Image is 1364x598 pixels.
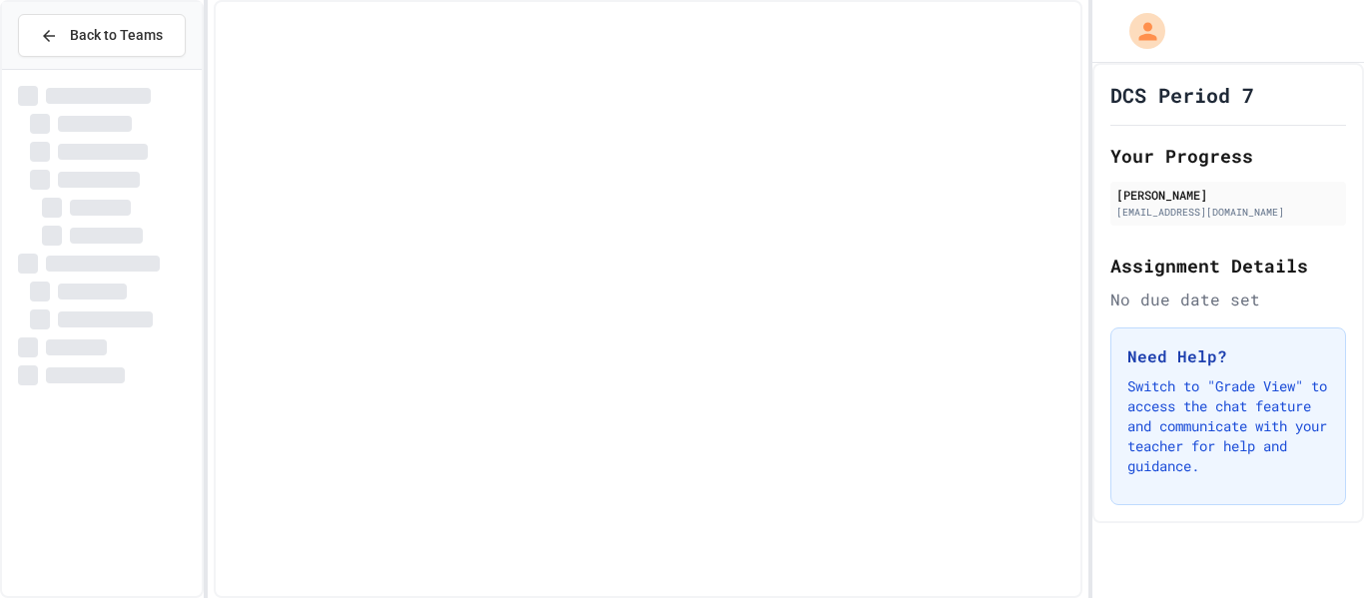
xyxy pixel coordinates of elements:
h2: Assignment Details [1110,252,1346,280]
div: [PERSON_NAME] [1116,186,1340,204]
span: Back to Teams [70,25,163,46]
p: Switch to "Grade View" to access the chat feature and communicate with your teacher for help and ... [1127,376,1329,476]
h1: DCS Period 7 [1110,81,1254,109]
div: No due date set [1110,288,1346,311]
h2: Your Progress [1110,142,1346,170]
div: My Account [1108,8,1170,54]
h3: Need Help? [1127,344,1329,368]
button: Back to Teams [18,14,186,57]
div: [EMAIL_ADDRESS][DOMAIN_NAME] [1116,205,1340,220]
